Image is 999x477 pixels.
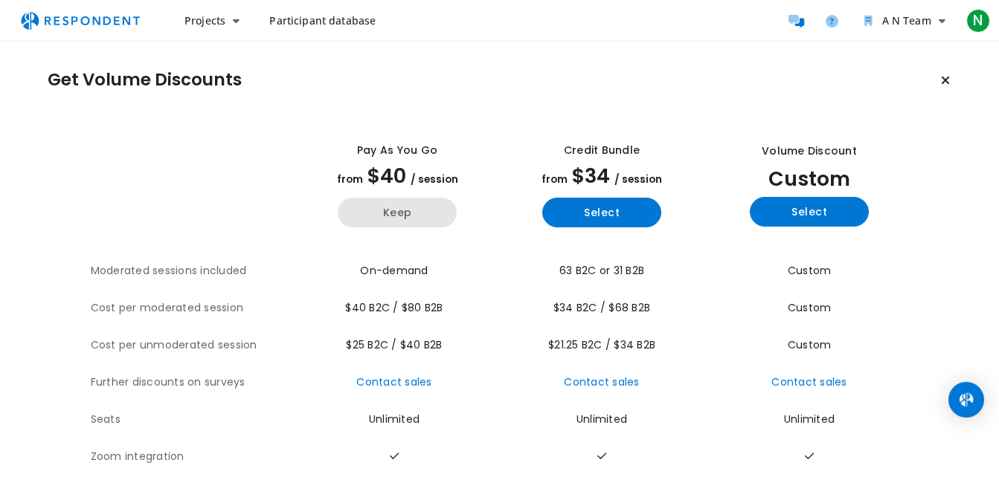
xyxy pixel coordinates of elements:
h1: Get Volume Discounts [48,70,242,91]
button: N [963,7,993,34]
span: from [542,172,568,186]
th: Cost per unmoderated session [91,327,295,364]
div: Open Intercom Messenger [948,382,984,418]
span: Unlimited [576,412,627,426]
span: Custom [768,165,850,192]
th: Cost per moderated session [91,290,295,327]
th: Further discounts on surveys [91,364,295,401]
button: Projects [173,7,251,34]
span: Custom [788,337,832,352]
button: Keep current plan [931,65,960,95]
span: On-demand [360,263,428,278]
span: $34 B2C / $68 B2B [553,300,650,315]
span: $40 [367,162,406,189]
span: $25 B2C / $40 B2B [346,337,442,352]
th: Zoom integration [91,438,295,476]
span: Unlimited [784,412,835,426]
button: Select yearly custom_static plan [750,197,869,227]
img: respondent-logo.png [12,7,149,35]
span: / session [614,172,662,186]
span: Projects [184,13,225,27]
div: Volume Discount [762,143,857,159]
button: A N Team [852,7,957,34]
div: Pay as you go [357,143,437,158]
span: 63 B2C or 31 B2B [559,263,644,278]
span: / session [411,172,458,186]
button: Keep current yearly payg plan [338,198,457,227]
a: Contact sales [771,374,847,389]
span: $21.25 B2C / $34 B2B [548,337,655,352]
span: $40 B2C / $80 B2B [345,300,443,315]
span: Custom [788,263,832,278]
button: Select yearly basic plan [542,198,661,227]
span: Custom [788,300,832,315]
th: Moderated sessions included [91,253,295,290]
a: Message participants [781,6,811,36]
th: Seats [91,401,295,438]
span: from [337,172,363,186]
span: $34 [572,162,610,189]
a: Participant database [257,7,388,34]
div: Credit Bundle [564,143,640,158]
a: Contact sales [356,374,431,389]
span: N [966,9,990,33]
span: Unlimited [369,412,420,426]
span: A N Team [882,13,931,27]
span: Participant database [269,13,376,27]
a: Contact sales [564,374,639,389]
a: Help and support [817,6,847,36]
